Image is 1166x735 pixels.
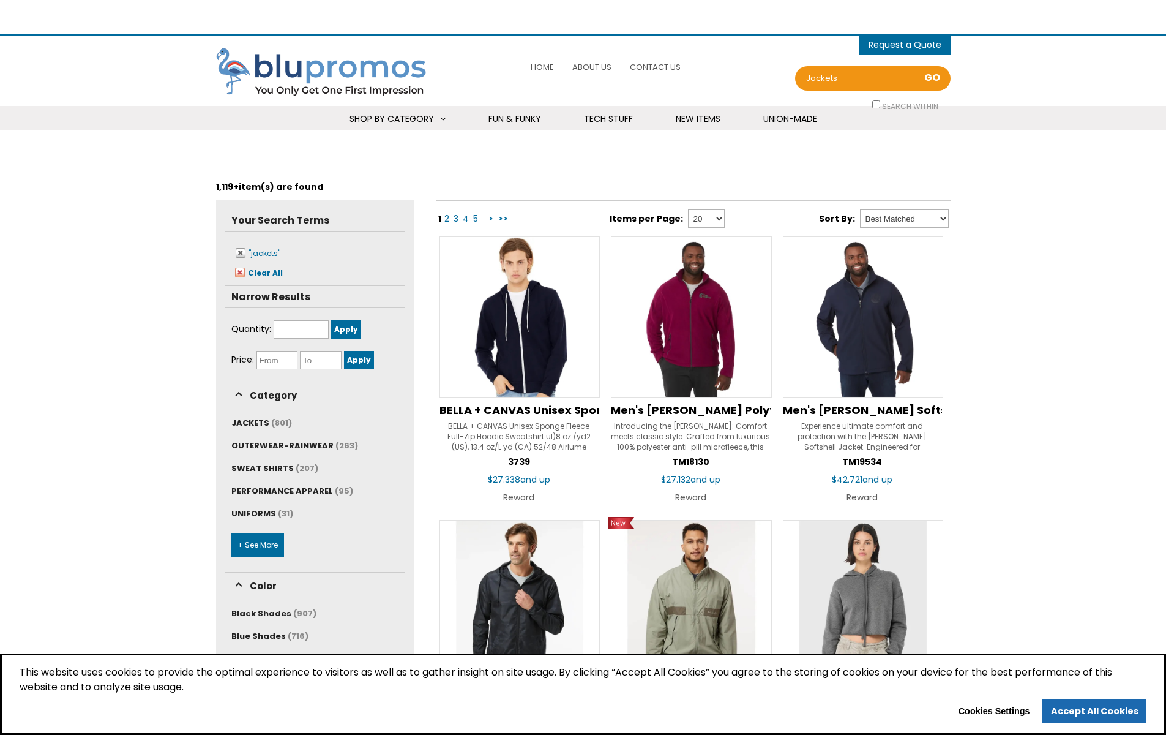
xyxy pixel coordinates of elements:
div: Reward [439,489,599,506]
span: JACKETS [231,417,269,429]
a: Tech Stuff [569,106,648,132]
a: >> [497,213,509,225]
a: + See More [231,533,284,557]
a: Shop By Category [334,106,461,132]
span: Price [231,353,254,366]
input: From [256,351,298,369]
span: Black Shades [231,608,291,619]
span: SWEAT SHIRTS [231,462,294,474]
a: SWEAT SHIRTS (207) [231,462,318,474]
span: New Items [676,113,720,125]
div: BELLA + CANVAS Unisex Sponge Fleece Full-Zip Hoodie Sweatshirt ul)8 oz./yd2 (US), 13.4 oz/L yd (C... [439,421,599,451]
input: Apply [331,320,361,339]
div: Experience ultimate comfort and protection with the [PERSON_NAME] Softshell Jacket. Engineered fo... [783,421,943,451]
span: This website uses cookies to provide the optimal experience to visitors as well as to gather insi... [20,665,1146,699]
div: New [608,517,635,529]
span: $27.132 [661,473,720,486]
a: "jackets" [232,246,280,260]
a: 4 [462,213,470,225]
span: PERFORMANCE APPAREL [231,485,333,497]
a: Color [231,579,279,592]
div: Introducing the [PERSON_NAME]: Comfort meets classic style. Crafted from luxurious 100% polyester... [611,421,771,451]
span: (207) [296,462,318,474]
span: and up [862,473,892,486]
a: Blue Shades (716) [231,630,308,642]
a: Category [231,388,299,402]
span: Union-Made [763,113,817,125]
a: allow cookies [1042,699,1146,724]
span: and up [690,473,720,486]
span: BELLA + CANVAS Unisex Sponge Fleece Full-Zip Hoodie Sweat... [439,402,798,418]
a: Fun & Funky [473,106,556,132]
span: 1 [438,213,441,225]
span: TM19534 [842,456,882,468]
img: BELLA + CANVAS Women's Crop Fleece Hoodie Sweatshirt [783,520,944,681]
label: Items per Page: [610,213,686,225]
label: Sort By: [819,213,858,225]
a: > [487,213,495,225]
span: items - Cart [869,39,941,54]
button: items - Cart [869,36,941,54]
a: Contact Us [627,54,684,80]
span: 3739 [508,456,530,468]
span: (31) [278,508,293,519]
a: Men's [PERSON_NAME] Softshell Jacket [783,404,943,417]
span: (263) [335,440,358,451]
h5: Narrow Results [225,286,405,307]
img: Men's MAXSON Softshell Jacket [783,236,944,398]
span: $27.338 [488,473,550,486]
img: Independent Trading Co. Men's Lightweight Windbreaker Ful... [439,520,600,681]
span: Contact Us [630,61,681,73]
a: BELLA + CANVAS Unisex Sponge Fleece Full-Zip Hoodie Sweat... [439,404,599,417]
span: TM18130 [672,456,709,468]
span: (907) [293,608,316,619]
div: item(s) are found [216,173,951,200]
span: Category [247,388,299,403]
a: New Items [660,106,736,132]
div: Reward [611,489,771,506]
a: JACKETS (801) [231,417,292,429]
a: 5 [472,213,479,225]
h5: Your Search Terms [225,209,405,231]
span: Quantity [231,323,271,335]
input: Apply [344,351,374,369]
span: and up [520,473,550,486]
span: Men's RIXFORD Polyfleece Jacket [611,402,849,418]
div: Reward [783,489,943,506]
a: OUTERWEAR-RAINWEAR (263) [231,440,358,451]
span: UNIFORMS [231,508,276,519]
a: UNIFORMS (31) [231,508,293,519]
span: Clear All [248,268,283,278]
img: BELLA + CANVAS Unisex Sponge Fleece Full-Zip Hoodie Sweat... [439,236,600,398]
span: 1,119+ [216,181,239,193]
span: (95) [335,485,353,497]
span: Fun & Funky [488,113,541,125]
span: Blue Shades [231,630,286,642]
img: Men's RIXFORD Polyfleece Jacket [611,236,772,398]
img: Columbia Men's Spire Valley™ Windbreaker [611,520,772,681]
a: 2 [443,213,450,225]
input: To [300,351,342,369]
span: Home [531,61,554,73]
span: (801) [271,417,292,429]
span: Shop By Category [349,113,434,125]
button: Cookies Settings [950,702,1038,722]
a: Clear All [231,266,283,279]
a: Men's [PERSON_NAME] Polyfleece Jacket [611,404,771,417]
span: Color [247,578,279,594]
a: Union-Made [748,106,832,132]
span: Men's MAXSON Softshell Jacket [783,402,1011,418]
span: "jackets" [249,248,280,258]
span: $42.721 [832,473,892,486]
a: Black Shades (907) [231,608,316,619]
span: About Us [572,61,611,73]
span: (716) [288,630,308,642]
a: Home [528,54,557,80]
span: OUTERWEAR-RAINWEAR [231,440,334,451]
span: Tech Stuff [584,113,633,125]
a: PERFORMANCE APPAREL (95) [231,485,353,497]
a: 3 [452,213,460,225]
a: About Us [569,54,615,80]
img: Blupromos LLC's Logo [216,48,436,98]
